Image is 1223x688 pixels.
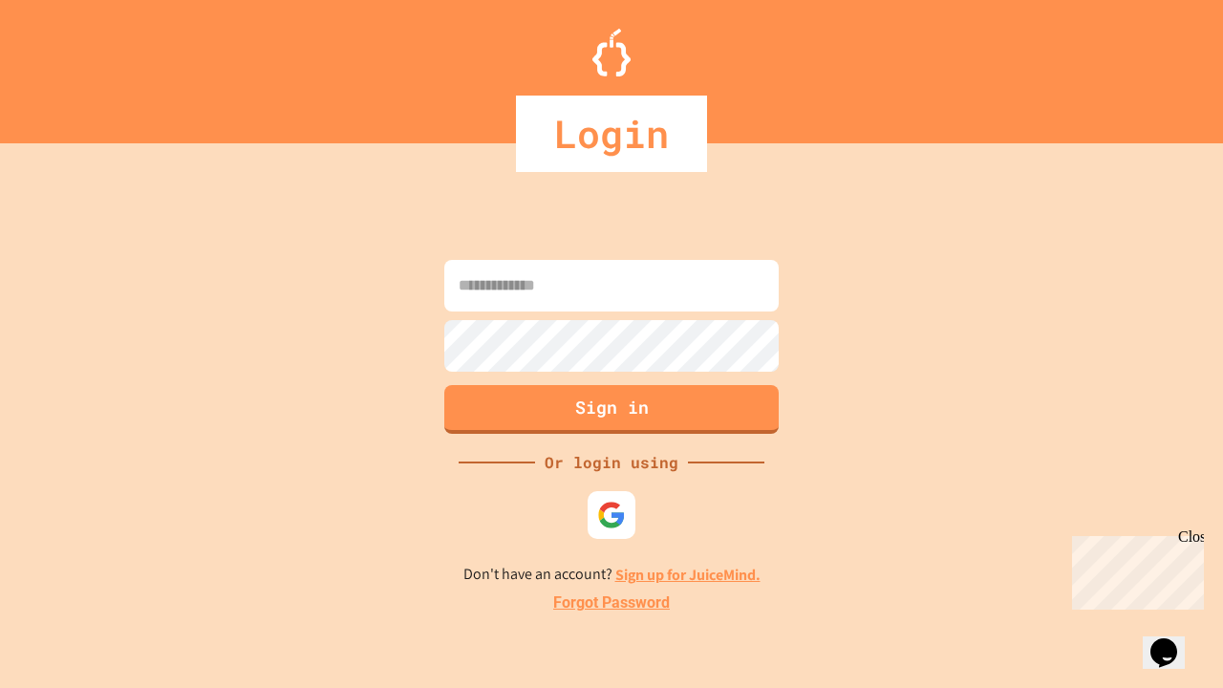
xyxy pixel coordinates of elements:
div: Login [516,96,707,172]
iframe: chat widget [1143,612,1204,669]
a: Sign up for JuiceMind. [615,565,761,585]
div: Chat with us now!Close [8,8,132,121]
a: Forgot Password [553,591,670,614]
div: Or login using [535,451,688,474]
img: google-icon.svg [597,501,626,529]
button: Sign in [444,385,779,434]
iframe: chat widget [1064,528,1204,610]
p: Don't have an account? [463,563,761,587]
img: Logo.svg [592,29,631,76]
